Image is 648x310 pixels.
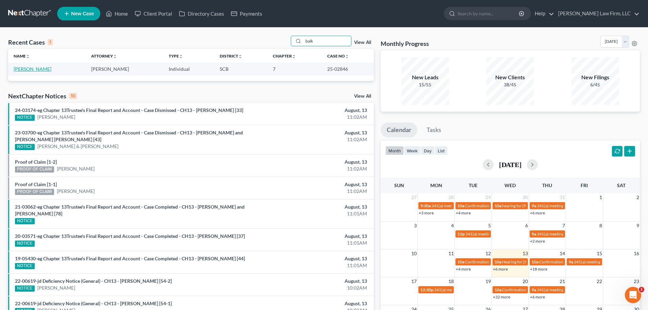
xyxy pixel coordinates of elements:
[559,249,566,258] span: 14
[639,287,644,292] span: 1
[15,285,35,292] div: NOTICE
[599,193,603,201] span: 1
[413,222,417,230] span: 3
[15,189,54,195] div: PROOF OF CLAIM
[522,193,529,201] span: 30
[435,146,448,155] button: list
[411,277,417,285] span: 17
[15,300,172,306] a: 22-00619-jd Deficiency Notice (General) - CH13 - [PERSON_NAME] [54-1]
[530,239,545,244] a: +2 more
[15,144,35,150] div: NOTICE
[394,182,404,188] span: Sun
[539,259,622,264] span: Confirmation Hearing for La [PERSON_NAME]
[434,287,500,292] span: 341(a) meeting for [PERSON_NAME]
[163,63,214,75] td: Individual
[15,130,243,142] a: 23-03700-eg Chapter 13Trustee's Final Report and Account - Case Dismissed - CH13 - [PERSON_NAME] ...
[532,259,538,264] span: 10a
[530,266,547,272] a: +18 more
[254,107,367,114] div: August, 13
[430,182,442,188] span: Mon
[254,284,367,291] div: 10:02AM
[254,240,367,246] div: 11:01AM
[254,129,367,136] div: August, 13
[86,63,163,75] td: [PERSON_NAME]
[633,277,640,285] span: 23
[345,54,349,59] i: unfold_more
[625,287,641,303] iframe: Intercom live chat
[636,193,640,201] span: 2
[465,259,579,264] span: Confirmation Hearing for [PERSON_NAME] & [PERSON_NAME]
[571,81,619,88] div: 6/45
[525,222,529,230] span: 6
[495,203,501,208] span: 10a
[254,165,367,172] div: 11:02AM
[15,218,35,224] div: NOTICE
[8,92,77,100] div: NextChapter Notices
[504,182,516,188] span: Wed
[530,210,545,215] a: +6 more
[354,94,371,99] a: View All
[15,278,172,284] a: 22-00619-jd Deficiency Notice (General) - CH13 - [PERSON_NAME] [54-2]
[401,74,449,81] div: New Leads
[254,262,367,269] div: 11:01AM
[458,203,464,208] span: 10a
[37,114,75,120] a: [PERSON_NAME]
[502,259,555,264] span: Hearing for [PERSON_NAME]
[532,231,536,236] span: 9a
[456,266,471,272] a: +4 more
[15,181,57,187] a: Proof of Claim [1-1]
[254,136,367,143] div: 11:02AM
[636,222,640,230] span: 9
[254,233,367,240] div: August, 13
[522,249,529,258] span: 13
[485,193,492,201] span: 29
[537,203,570,208] span: 341(a) meeting for
[15,204,245,216] a: 21-03062-eg Chapter 13Trustee's Final Report and Account - Case Completed - CH13 - [PERSON_NAME] ...
[254,255,367,262] div: August, 13
[448,277,454,285] span: 18
[456,210,471,215] a: +4 more
[57,188,95,195] a: [PERSON_NAME]
[559,193,566,201] span: 31
[532,287,536,292] span: 9a
[420,123,447,137] a: Tasks
[559,277,566,285] span: 21
[465,203,543,208] span: Confirmation Hearing for [PERSON_NAME]
[411,193,417,201] span: 27
[71,11,94,16] span: New Case
[596,277,603,285] span: 22
[485,277,492,285] span: 19
[254,159,367,165] div: August, 13
[254,114,367,120] div: 11:02AM
[485,249,492,258] span: 12
[354,40,371,45] a: View All
[495,287,501,292] span: 10a
[522,277,529,285] span: 20
[102,7,131,20] a: Home
[254,203,367,210] div: August, 13
[327,53,349,59] a: Case Nounfold_more
[57,165,95,172] a: [PERSON_NAME]
[530,294,545,299] a: +6 more
[179,54,183,59] i: unfold_more
[537,231,602,236] span: 341(a) meeting for [PERSON_NAME]
[322,63,374,75] td: 25-02846
[448,249,454,258] span: 11
[574,259,639,264] span: 341(a) meeting for [PERSON_NAME]
[254,300,367,307] div: August, 13
[502,203,554,208] span: hearing for [PERSON_NAME]
[228,7,266,20] a: Payments
[486,81,534,88] div: 38/45
[569,259,573,264] span: 9a
[131,7,176,20] a: Client Portal
[599,222,603,230] span: 8
[465,231,531,236] span: 341(a) meeting for [PERSON_NAME]
[458,259,464,264] span: 10a
[176,7,228,20] a: Directory Cases
[69,93,77,99] div: 10
[404,146,421,155] button: week
[493,294,510,299] a: +32 more
[15,241,35,247] div: NOTICE
[254,181,367,188] div: August, 13
[458,7,520,20] input: Search by name...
